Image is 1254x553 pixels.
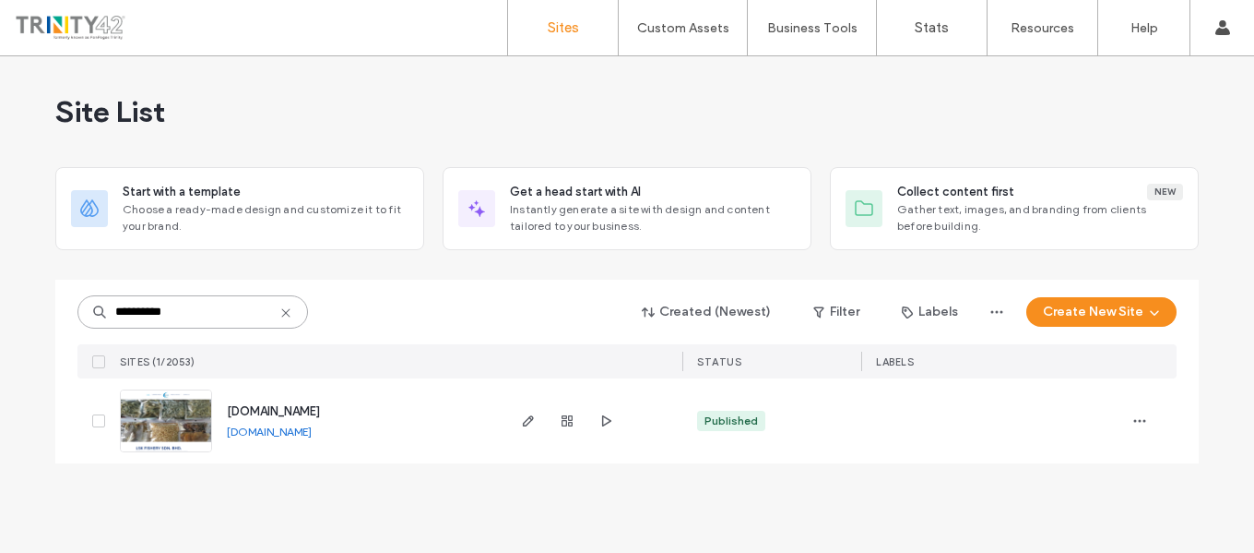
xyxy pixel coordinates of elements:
[897,183,1014,201] span: Collect content first
[795,297,878,327] button: Filter
[123,183,241,201] span: Start with a template
[1147,184,1183,200] div: New
[915,19,949,36] label: Stats
[55,93,165,130] span: Site List
[548,19,579,36] label: Sites
[227,404,320,418] a: [DOMAIN_NAME]
[55,167,424,250] div: Start with a templateChoose a ready-made design and customize it to fit your brand.
[227,425,312,439] a: [DOMAIN_NAME]
[767,20,858,36] label: Business Tools
[885,297,975,327] button: Labels
[510,183,641,201] span: Get a head start with AI
[1026,297,1177,327] button: Create New Site
[626,297,787,327] button: Created (Newest)
[830,167,1199,250] div: Collect content firstNewGather text, images, and branding from clients before building.
[443,167,811,250] div: Get a head start with AIInstantly generate a site with design and content tailored to your business.
[123,201,408,234] span: Choose a ready-made design and customize it to fit your brand.
[1011,20,1074,36] label: Resources
[510,201,796,234] span: Instantly generate a site with design and content tailored to your business.
[637,20,729,36] label: Custom Assets
[876,355,914,368] span: LABELS
[697,355,741,368] span: STATUS
[1130,20,1158,36] label: Help
[704,413,758,429] div: Published
[897,201,1183,234] span: Gather text, images, and branding from clients before building.
[120,355,195,368] span: SITES (1/2053)
[41,13,79,30] span: Help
